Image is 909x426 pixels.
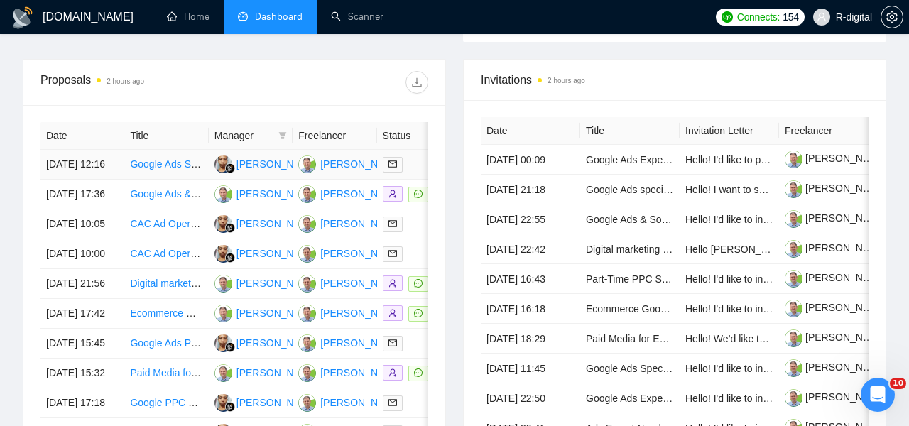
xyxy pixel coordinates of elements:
[861,378,895,412] iframe: Intercom live chat
[40,209,124,239] td: [DATE] 10:05
[124,209,208,239] td: CAC Ad Operator (Cold Traffic Only)
[225,253,235,263] img: gigradar-bm.png
[214,215,232,233] img: YA
[481,145,580,175] td: [DATE] 00:09
[298,187,402,199] a: RC[PERSON_NAME]
[414,279,423,288] span: message
[214,277,318,288] a: RC[PERSON_NAME]
[785,240,802,258] img: c1Idtl1sL_ojuo0BAW6lnVbU7OTxrDYU7FneGCPoFyJniWx9-ph69Zd6FWc_LIL-5A
[214,217,318,229] a: YA[PERSON_NAME]
[320,216,402,231] div: [PERSON_NAME]
[130,158,290,170] a: Google Ads Specialist for B2B SaaS
[214,396,318,408] a: YA[PERSON_NAME]
[124,359,208,388] td: Paid Media for Enterprise E-commerce Users
[236,216,318,231] div: [PERSON_NAME]
[298,155,316,173] img: RC
[680,117,779,145] th: Invitation Letter
[785,180,802,198] img: c1Idtl1sL_ojuo0BAW6lnVbU7OTxrDYU7FneGCPoFyJniWx9-ph69Zd6FWc_LIL-5A
[40,71,234,94] div: Proposals
[580,294,680,324] td: Ecommerce Google Ads Manager for Health and Beauty Products
[40,299,124,329] td: [DATE] 17:42
[214,158,318,169] a: YA[PERSON_NAME]
[130,367,330,378] a: Paid Media for Enterprise E-commerce Users
[383,128,441,143] span: Status
[238,11,248,21] span: dashboard
[779,117,878,145] th: Freelancer
[236,395,318,410] div: [PERSON_NAME]
[580,383,680,413] td: Google Ads Expert Needed to Achieve Top 5 Ranking
[124,388,208,418] td: Google PPC Campaign Optimization Specialist
[40,388,124,418] td: [DATE] 17:18
[881,11,903,23] a: setting
[785,272,887,283] a: [PERSON_NAME]
[214,334,232,352] img: YA
[11,6,34,29] img: logo
[785,332,887,343] a: [PERSON_NAME]
[586,273,824,285] a: Part-Time PPC Specialist Needed for Growing Agency
[586,333,786,344] a: Paid Media for Enterprise E-commerce Users
[40,269,124,299] td: [DATE] 21:56
[580,145,680,175] td: Google Ads Expert Needed: PMAX, Conversion Strategy, ROAS Optimization, AI & SEO Integration
[214,394,232,412] img: YA
[130,307,420,319] a: Ecommerce Google Ads Manager for Health and Beauty Products
[236,365,318,381] div: [PERSON_NAME]
[586,184,681,195] a: Google Ads specialist
[298,215,316,233] img: RC
[130,248,290,259] a: CAC Ad Operator (Cold Traffic Only)
[817,12,827,22] span: user
[785,391,887,403] a: [PERSON_NAME]
[236,335,318,351] div: [PERSON_NAME]
[586,393,821,404] a: Google Ads Expert Needed to Achieve Top 5 Ranking
[481,294,580,324] td: [DATE] 16:18
[481,264,580,294] td: [DATE] 16:43
[124,122,208,150] th: Title
[783,9,798,25] span: 154
[124,180,208,209] td: Google Ads & Social Media Marketing Specialist for Coffee Roasting Business
[580,175,680,204] td: Google Ads specialist
[298,366,402,378] a: RC[PERSON_NAME]
[236,246,318,261] div: [PERSON_NAME]
[320,246,402,261] div: [PERSON_NAME]
[298,247,402,258] a: RC[PERSON_NAME]
[214,337,318,348] a: YA[PERSON_NAME]
[130,397,337,408] a: Google PPC Campaign Optimization Specialist
[107,77,144,85] time: 2 hours ago
[785,270,802,288] img: c1Idtl1sL_ojuo0BAW6lnVbU7OTxrDYU7FneGCPoFyJniWx9-ph69Zd6FWc_LIL-5A
[130,218,290,229] a: CAC Ad Operator (Cold Traffic Only)
[586,244,780,255] a: Digital marketing specialist for travel agency
[225,342,235,352] img: gigradar-bm.png
[214,187,318,199] a: RC[PERSON_NAME]
[298,337,402,348] a: RC[PERSON_NAME]
[214,305,232,322] img: RC
[580,264,680,294] td: Part-Time PPC Specialist Needed for Growing Agency
[785,359,802,377] img: c1Idtl1sL_ojuo0BAW6lnVbU7OTxrDYU7FneGCPoFyJniWx9-ph69Zd6FWc_LIL-5A
[298,334,316,352] img: RC
[130,337,410,349] a: Google Ads PPC Specialist Needed for Campaign Management
[214,155,232,173] img: YA
[414,309,423,317] span: message
[481,354,580,383] td: [DATE] 11:45
[320,305,402,321] div: [PERSON_NAME]
[785,361,887,373] a: [PERSON_NAME]
[40,329,124,359] td: [DATE] 15:45
[580,234,680,264] td: Digital marketing specialist for travel agency
[236,186,318,202] div: [PERSON_NAME]
[785,212,887,224] a: [PERSON_NAME]
[785,210,802,228] img: c1Idtl1sL_ojuo0BAW6lnVbU7OTxrDYU7FneGCPoFyJniWx9-ph69Zd6FWc_LIL-5A
[785,182,887,194] a: [PERSON_NAME]
[298,305,316,322] img: RC
[785,153,887,164] a: [PERSON_NAME]
[785,389,802,407] img: c1Idtl1sL_ojuo0BAW6lnVbU7OTxrDYU7FneGCPoFyJniWx9-ph69Zd6FWc_LIL-5A
[785,300,802,317] img: c1Idtl1sL_ojuo0BAW6lnVbU7OTxrDYU7FneGCPoFyJniWx9-ph69Zd6FWc_LIL-5A
[388,368,397,377] span: user-add
[388,279,397,288] span: user-add
[580,204,680,234] td: Google Ads & Social Media Marketing Specialist for Coffee Roasting Business
[40,122,124,150] th: Date
[124,269,208,299] td: Digital marketing specialist for travel agency
[388,398,397,407] span: mail
[481,383,580,413] td: [DATE] 22:50
[130,278,324,289] a: Digital marketing specialist for travel agency
[236,305,318,321] div: [PERSON_NAME]
[298,245,316,263] img: RC
[331,11,383,23] a: searchScanner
